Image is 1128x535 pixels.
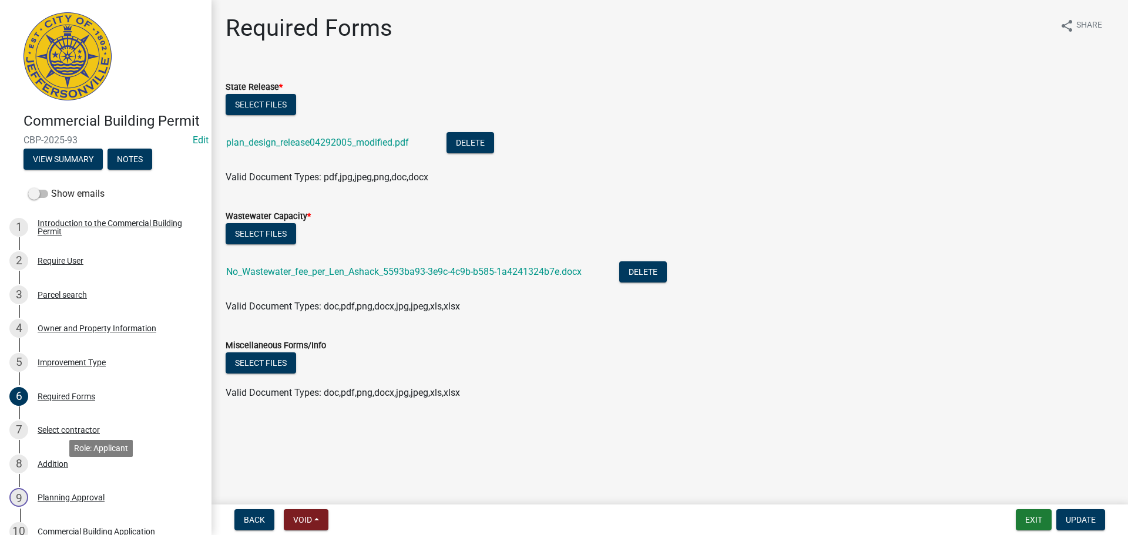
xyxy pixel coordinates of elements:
[1016,509,1052,530] button: Exit
[226,137,409,148] a: plan_design_release04292005_modified.pdf
[38,493,105,502] div: Planning Approval
[9,319,28,338] div: 4
[38,392,95,401] div: Required Forms
[226,352,296,374] button: Select files
[9,251,28,270] div: 2
[38,219,193,235] div: Introduction to the Commercial Building Permit
[9,455,28,473] div: 8
[69,440,133,457] div: Role: Applicant
[28,187,105,201] label: Show emails
[193,134,209,146] a: Edit
[284,509,328,530] button: Void
[38,426,100,434] div: Select contractor
[226,14,392,42] h1: Required Forms
[193,134,209,146] wm-modal-confirm: Edit Application Number
[446,132,494,153] button: Delete
[38,358,106,366] div: Improvement Type
[1060,19,1074,33] i: share
[226,266,582,277] a: No_Wastewater_fee_per_Len_Ashack_5593ba93-3e9c-4c9b-b585-1a4241324b7e.docx
[23,113,202,130] h4: Commercial Building Permit
[38,257,83,265] div: Require User
[619,261,667,282] button: Delete
[244,515,265,524] span: Back
[108,155,152,164] wm-modal-confirm: Notes
[1050,14,1112,37] button: shareShare
[23,134,188,146] span: CBP-2025-93
[23,12,112,100] img: City of Jeffersonville, Indiana
[226,223,296,244] button: Select files
[9,285,28,304] div: 3
[446,138,494,149] wm-modal-confirm: Delete Document
[226,94,296,115] button: Select files
[38,324,156,332] div: Owner and Property Information
[234,509,274,530] button: Back
[38,460,68,468] div: Addition
[1076,19,1102,33] span: Share
[226,387,460,398] span: Valid Document Types: doc,pdf,png,docx,jpg,jpeg,xls,xlsx
[226,171,428,183] span: Valid Document Types: pdf,jpg,jpeg,png,doc,docx
[1066,515,1096,524] span: Update
[619,267,667,278] wm-modal-confirm: Delete Document
[9,353,28,372] div: 5
[9,488,28,507] div: 9
[226,301,460,312] span: Valid Document Types: doc,pdf,png,docx,jpg,jpeg,xls,xlsx
[226,83,283,92] label: State Release
[9,420,28,439] div: 7
[108,149,152,170] button: Notes
[23,149,103,170] button: View Summary
[1056,509,1105,530] button: Update
[226,213,311,221] label: Wastewater Capacity
[23,155,103,164] wm-modal-confirm: Summary
[226,342,326,350] label: Miscellaneous Forms/Info
[9,387,28,406] div: 6
[9,218,28,237] div: 1
[293,515,312,524] span: Void
[38,291,87,299] div: Parcel search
